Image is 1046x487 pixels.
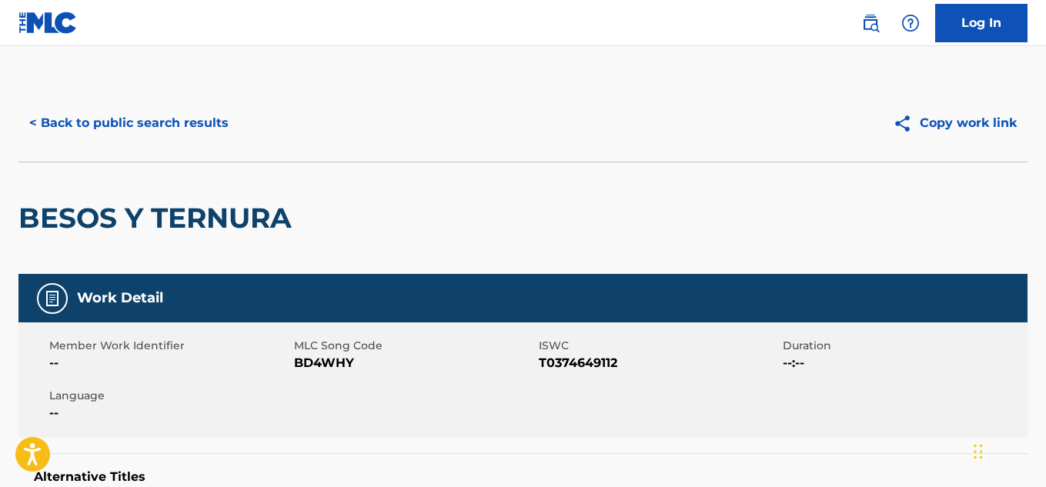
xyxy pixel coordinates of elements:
img: Work Detail [43,289,62,308]
img: help [901,14,920,32]
button: Copy work link [882,104,1028,142]
h2: BESOS Y TERNURA [18,201,299,235]
iframe: Chat Widget [969,413,1046,487]
span: --:-- [783,354,1024,372]
span: -- [49,404,290,422]
h5: Work Detail [77,289,163,307]
button: < Back to public search results [18,104,239,142]
a: Log In [935,4,1028,42]
a: Public Search [855,8,886,38]
img: search [861,14,880,32]
span: Duration [783,338,1024,354]
div: Widget de chat [969,413,1046,487]
span: BD4WHY [294,354,535,372]
span: MLC Song Code [294,338,535,354]
div: Arrastrar [974,429,983,475]
span: Member Work Identifier [49,338,290,354]
h5: Alternative Titles [34,469,1012,485]
span: ISWC [539,338,780,354]
img: MLC Logo [18,12,78,34]
span: Language [49,388,290,404]
span: -- [49,354,290,372]
img: Copy work link [893,114,920,133]
span: T0374649112 [539,354,780,372]
div: Help [895,8,926,38]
